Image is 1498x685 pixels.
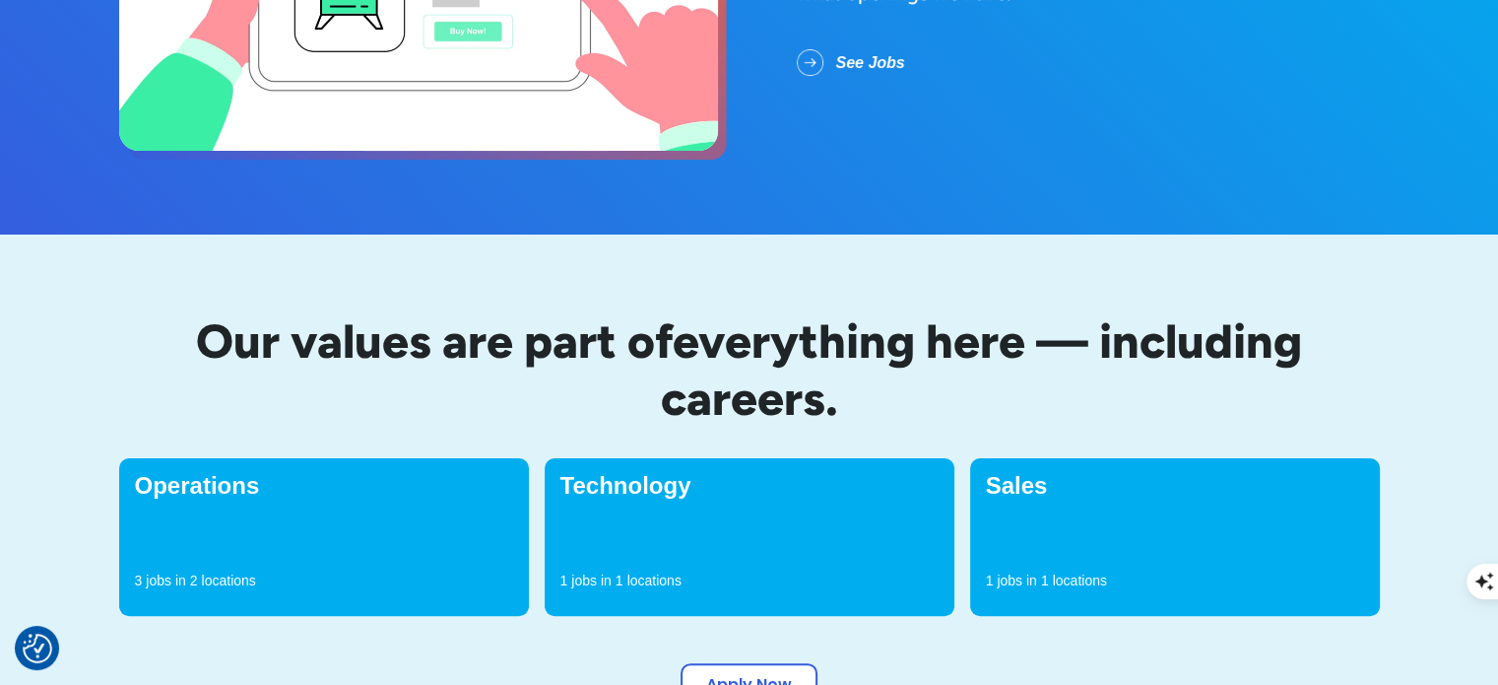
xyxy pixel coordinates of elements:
p: 1 [560,571,568,590]
img: Revisit consent button [23,634,52,663]
p: jobs in [571,571,611,590]
h4: Technology [560,474,939,498]
h4: Sales [986,474,1364,498]
p: 1 [986,571,994,590]
p: locations [202,571,256,590]
button: Consent Preferences [23,634,52,663]
p: 2 [190,571,198,590]
h2: Our values are part of [119,313,1380,427]
p: 3 [135,571,143,590]
p: 1 [1041,571,1049,590]
p: jobs in [146,571,185,590]
p: 1 [616,571,623,590]
h4: Operations [135,474,513,498]
span: everything here — including careers. [661,312,1303,427]
p: locations [1053,571,1107,590]
p: jobs in [997,571,1036,590]
p: locations [627,571,682,590]
a: See Jobs [797,37,937,89]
